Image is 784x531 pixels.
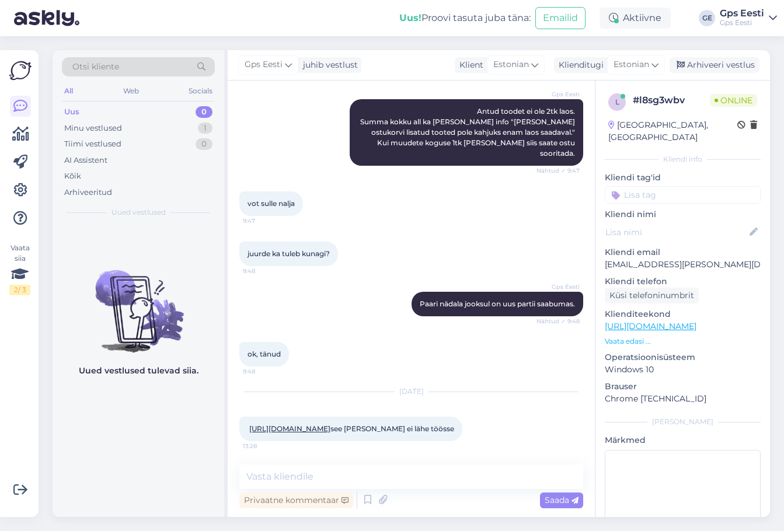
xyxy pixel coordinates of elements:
[64,123,122,134] div: Minu vestlused
[605,288,699,303] div: Küsi telefoninumbrit
[605,186,761,204] input: Lisa tag
[248,249,330,258] span: juurde ka tuleb kunagi?
[399,12,421,23] b: Uus!
[243,216,287,225] span: 9:47
[493,58,529,71] span: Estonian
[62,83,75,99] div: All
[605,321,696,331] a: [URL][DOMAIN_NAME]
[554,59,604,71] div: Klienditugi
[633,93,710,107] div: # l8sg3wbv
[605,246,761,258] p: Kliendi email
[605,393,761,405] p: Chrome [TECHNICAL_ID]
[79,365,198,377] p: Uued vestlused tulevad siia.
[605,154,761,165] div: Kliendi info
[615,97,619,106] span: l
[536,90,580,99] span: Gps Eesti
[605,417,761,427] div: [PERSON_NAME]
[9,285,30,295] div: 2 / 3
[608,119,737,144] div: [GEOGRAPHIC_DATA], [GEOGRAPHIC_DATA]
[248,424,454,433] span: see [PERSON_NAME] ei lähe töösse
[64,187,112,198] div: Arhiveeritud
[720,9,777,27] a: Gps EestiGps Eesti
[720,9,764,18] div: Gps Eesti
[420,299,575,308] span: Paari nädala jooksul on uus partii saabumas.
[121,83,141,99] div: Web
[64,138,121,150] div: Tiimi vestlused
[670,57,759,73] div: Arhiveeri vestlus
[186,83,215,99] div: Socials
[399,11,531,25] div: Proovi tasuta juba täna:
[605,208,761,221] p: Kliendi nimi
[248,350,281,358] span: ok, tänud
[9,243,30,295] div: Vaata siia
[535,7,586,29] button: Emailid
[243,267,287,275] span: 9:48
[196,106,212,118] div: 0
[64,155,107,166] div: AI Assistent
[245,58,283,71] span: Gps Eesti
[111,207,166,218] span: Uued vestlused
[198,123,212,134] div: 1
[455,59,483,71] div: Klient
[710,94,757,107] span: Online
[243,442,287,450] span: 13:28
[249,424,330,433] a: [URL][DOMAIN_NAME]
[360,107,577,158] span: Antud toodet ei ole 2tk laos. Summa kokku all ka [PERSON_NAME] info "[PERSON_NAME] ostukorvi lisa...
[699,10,715,26] div: GE
[536,166,580,175] span: Nähtud ✓ 9:47
[605,364,761,376] p: Windows 10
[605,308,761,320] p: Klienditeekond
[605,434,761,446] p: Märkmed
[298,59,358,71] div: juhib vestlust
[720,18,764,27] div: Gps Eesti
[72,61,119,73] span: Otsi kliente
[605,275,761,288] p: Kliendi telefon
[536,317,580,326] span: Nähtud ✓ 9:48
[605,172,761,184] p: Kliendi tag'id
[9,60,32,82] img: Askly Logo
[239,386,583,397] div: [DATE]
[600,8,671,29] div: Aktiivne
[196,138,212,150] div: 0
[605,351,761,364] p: Operatsioonisüsteem
[239,492,353,508] div: Privaatne kommentaar
[605,336,761,347] p: Vaata edasi ...
[248,199,295,208] span: vot sulle nalja
[243,367,287,376] span: 9:48
[536,282,580,291] span: Gps Eesti
[605,380,761,393] p: Brauser
[545,495,579,505] span: Saada
[605,258,761,271] p: [EMAIL_ADDRESS][PERSON_NAME][DOMAIN_NAME]
[605,226,747,239] input: Lisa nimi
[64,170,81,182] div: Kõik
[614,58,649,71] span: Estonian
[53,249,224,354] img: No chats
[64,106,79,118] div: Uus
